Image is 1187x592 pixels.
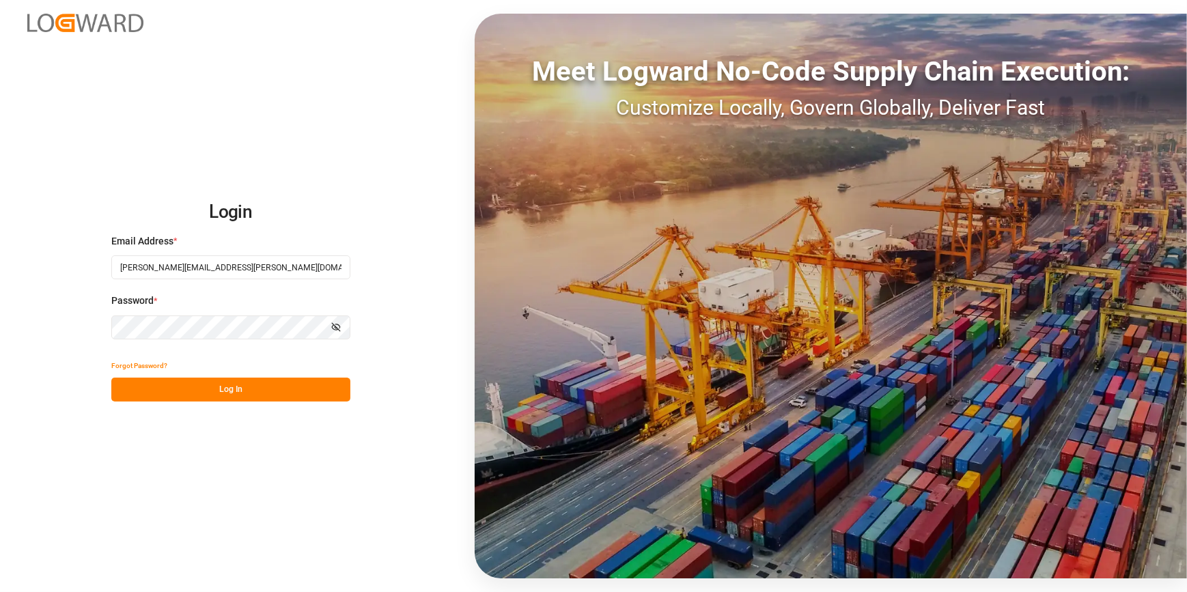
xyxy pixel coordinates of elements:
div: Customize Locally, Govern Globally, Deliver Fast [475,92,1187,123]
input: Enter your email [111,255,350,279]
h2: Login [111,191,350,234]
img: Logward_new_orange.png [27,14,143,32]
span: Password [111,294,154,308]
button: Forgot Password? [111,354,167,378]
button: Log In [111,378,350,401]
div: Meet Logward No-Code Supply Chain Execution: [475,51,1187,92]
span: Email Address [111,234,173,249]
